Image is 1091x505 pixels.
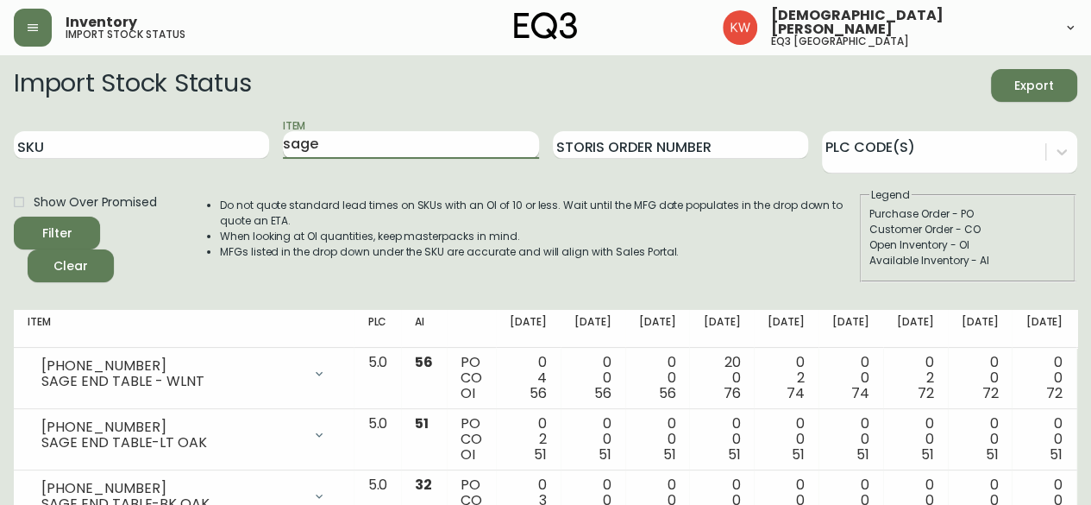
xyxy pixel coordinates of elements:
[41,374,302,389] div: SAGE END TABLE - WLNT
[1025,355,1063,401] div: 0 0
[869,222,1066,237] div: Customer Order - CO
[918,383,934,403] span: 72
[1046,383,1063,403] span: 72
[415,352,433,372] span: 56
[66,29,185,40] h5: import stock status
[639,355,676,401] div: 0 0
[28,416,340,454] div: [PHONE_NUMBER]SAGE END TABLE-LT OAK
[771,9,1050,36] span: [DEMOGRAPHIC_DATA][PERSON_NAME]
[354,409,401,470] td: 5.0
[66,16,137,29] span: Inventory
[832,416,869,463] div: 0 0
[534,445,547,464] span: 51
[574,355,611,401] div: 0 0
[1012,310,1076,348] th: [DATE]
[354,310,401,348] th: PLC
[1025,416,1063,463] div: 0 0
[985,445,998,464] span: 51
[461,416,482,463] div: PO CO
[754,310,818,348] th: [DATE]
[220,244,858,260] li: MFGs listed in the drop down under the SKU are accurate and will align with Sales Portal.
[663,445,676,464] span: 51
[869,237,1066,253] div: Open Inventory - OI
[28,249,114,282] button: Clear
[461,383,475,403] span: OI
[659,383,676,403] span: 56
[703,355,740,401] div: 20 0
[689,310,754,348] th: [DATE]
[768,416,805,463] div: 0 0
[220,229,858,244] li: When looking at OI quantities, keep masterpacks in mind.
[41,256,100,277] span: Clear
[1050,445,1063,464] span: 51
[41,435,302,451] div: SAGE END TABLE-LT OAK
[856,445,869,464] span: 51
[962,416,999,463] div: 0 0
[42,223,72,244] div: Filter
[921,445,934,464] span: 51
[599,445,611,464] span: 51
[14,217,100,249] button: Filter
[792,445,805,464] span: 51
[771,36,909,47] h5: eq3 [GEOGRAPHIC_DATA]
[948,310,1013,348] th: [DATE]
[832,355,869,401] div: 0 0
[41,358,302,374] div: [PHONE_NUMBER]
[496,310,561,348] th: [DATE]
[461,445,475,464] span: OI
[461,355,482,401] div: PO CO
[34,193,157,211] span: Show Over Promised
[220,198,858,229] li: Do not quote standard lead times on SKUs with an OI of 10 or less. Wait until the MFG date popula...
[991,69,1077,102] button: Export
[727,445,740,464] span: 51
[818,310,883,348] th: [DATE]
[869,206,1066,222] div: Purchase Order - PO
[14,310,354,348] th: Item
[962,355,999,401] div: 0 0
[561,310,625,348] th: [DATE]
[625,310,690,348] th: [DATE]
[869,187,912,203] legend: Legend
[639,416,676,463] div: 0 0
[723,10,757,45] img: f33162b67396b0982c40ce2a87247151
[41,481,302,496] div: [PHONE_NUMBER]
[883,310,948,348] th: [DATE]
[851,383,869,403] span: 74
[897,355,934,401] div: 0 2
[415,475,432,495] span: 32
[28,355,340,393] div: [PHONE_NUMBER]SAGE END TABLE - WLNT
[514,12,578,40] img: logo
[787,383,805,403] span: 74
[574,416,611,463] div: 0 0
[510,355,547,401] div: 0 4
[530,383,547,403] span: 56
[594,383,611,403] span: 56
[703,416,740,463] div: 0 0
[415,413,429,433] span: 51
[768,355,805,401] div: 0 2
[897,416,934,463] div: 0 0
[1005,75,1063,97] span: Export
[41,420,302,435] div: [PHONE_NUMBER]
[723,383,740,403] span: 76
[14,69,251,102] h2: Import Stock Status
[510,416,547,463] div: 0 2
[354,348,401,409] td: 5.0
[981,383,998,403] span: 72
[869,253,1066,268] div: Available Inventory - AI
[401,310,447,348] th: AI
